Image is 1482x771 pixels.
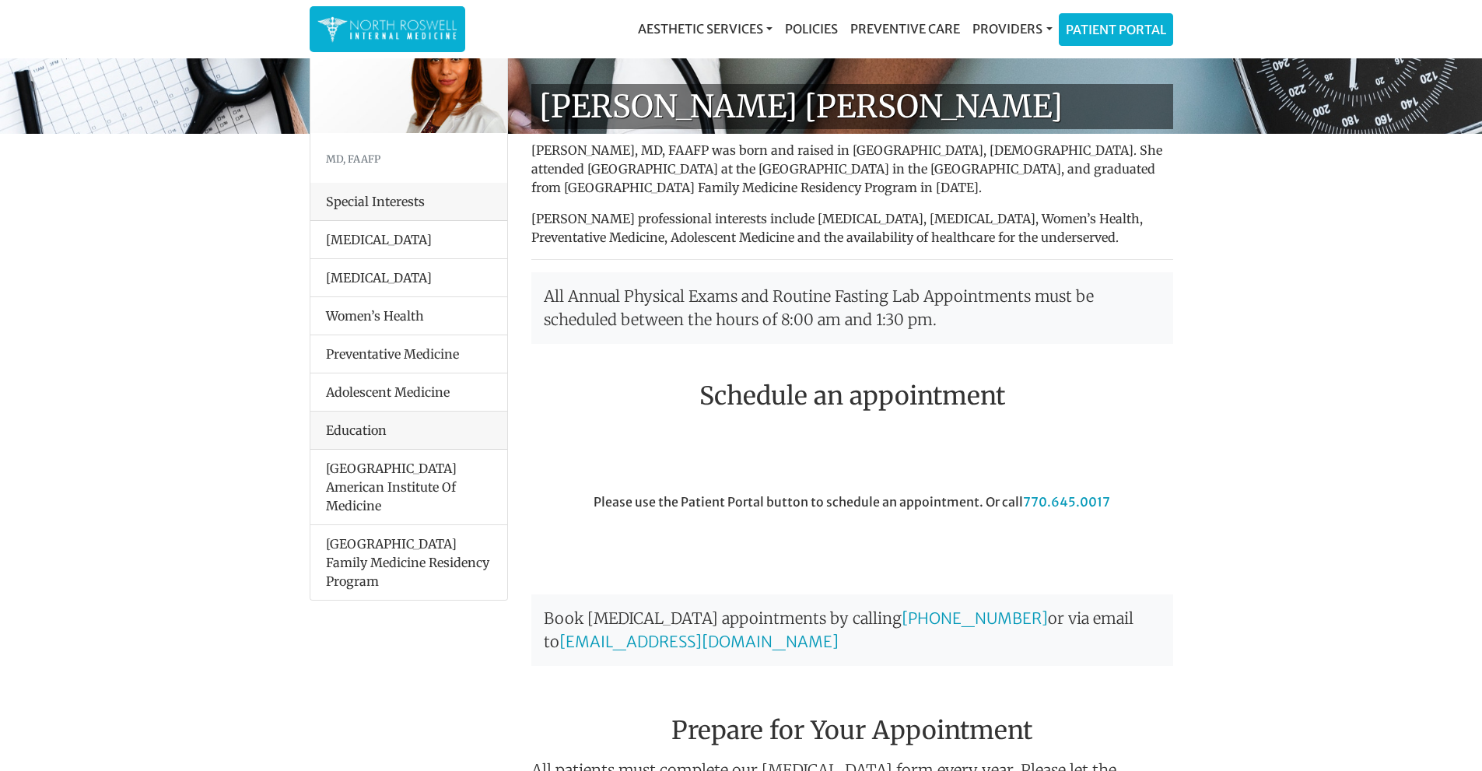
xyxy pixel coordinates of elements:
[531,381,1173,411] h2: Schedule an appointment
[531,141,1173,197] p: [PERSON_NAME], MD, FAAFP was born and raised in [GEOGRAPHIC_DATA], [DEMOGRAPHIC_DATA]. She attend...
[531,209,1173,247] p: [PERSON_NAME] professional interests include [MEDICAL_DATA], [MEDICAL_DATA], Women’s Health, Prev...
[310,296,507,335] li: Women’s Health
[317,14,457,44] img: North Roswell Internal Medicine
[531,272,1173,344] p: All Annual Physical Exams and Routine Fasting Lab Appointments must be scheduled between the hour...
[531,594,1173,666] p: Book [MEDICAL_DATA] appointments by calling or via email to
[326,152,380,165] small: MD, FAAFP
[1060,14,1172,45] a: Patient Portal
[844,13,966,44] a: Preventive Care
[310,183,507,221] div: Special Interests
[632,13,779,44] a: Aesthetic Services
[310,258,507,297] li: [MEDICAL_DATA]
[1023,494,1110,510] a: 770.645.0017
[310,524,507,600] li: [GEOGRAPHIC_DATA] Family Medicine Residency Program
[779,13,844,44] a: Policies
[310,450,507,525] li: [GEOGRAPHIC_DATA] American Institute Of Medicine
[310,373,507,412] li: Adolescent Medicine
[520,492,1185,580] div: Please use the Patient Portal button to schedule an appointment. Or call
[902,608,1048,628] a: [PHONE_NUMBER]
[310,16,507,133] img: Dr. Farah Mubarak Ali MD, FAAFP
[559,632,839,651] a: [EMAIL_ADDRESS][DOMAIN_NAME]
[966,13,1058,44] a: Providers
[531,84,1173,129] h1: [PERSON_NAME] [PERSON_NAME]
[310,412,507,450] div: Education
[310,335,507,373] li: Preventative Medicine
[531,678,1173,752] h2: Prepare for Your Appointment
[310,221,507,259] li: [MEDICAL_DATA]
